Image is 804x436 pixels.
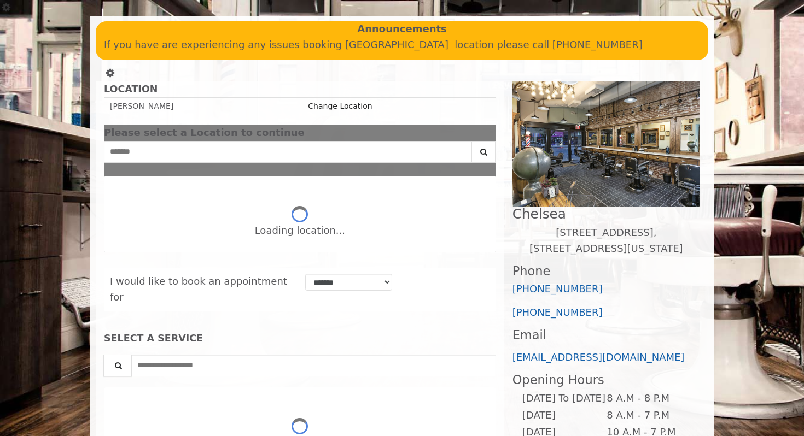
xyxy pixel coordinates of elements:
[512,283,603,294] a: [PHONE_NUMBER]
[104,141,472,163] input: Search Center
[512,207,700,221] h2: Chelsea
[512,351,685,363] a: [EMAIL_ADDRESS][DOMAIN_NAME]
[104,37,700,53] p: If you have are experiencing any issues booking [GEOGRAPHIC_DATA] location please call [PHONE_NUM...
[357,21,447,37] b: Announcements
[522,390,606,407] td: [DATE] To [DATE]
[477,148,490,156] i: Search button
[110,102,173,110] span: [PERSON_NAME]
[512,225,700,257] p: [STREET_ADDRESS],[STREET_ADDRESS][US_STATE]
[606,407,691,424] td: 8 A.M - 7 P.M
[512,264,700,278] h3: Phone
[110,275,287,303] span: I would like to book an appointment for
[512,373,700,387] h3: Opening Hours
[512,307,603,318] a: [PHONE_NUMBER]
[255,223,345,239] div: Loading location...
[104,141,496,168] div: Center Select
[104,84,158,95] b: LOCATION
[308,102,372,110] a: Change Location
[103,355,132,376] button: Service Search
[480,129,496,137] button: close dialog
[522,407,606,424] td: [DATE]
[606,390,691,407] td: 8 A.M - 8 P.M
[104,333,496,344] div: SELECT A SERVICE
[512,328,700,342] h3: Email
[104,127,305,138] span: Please select a Location to continue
